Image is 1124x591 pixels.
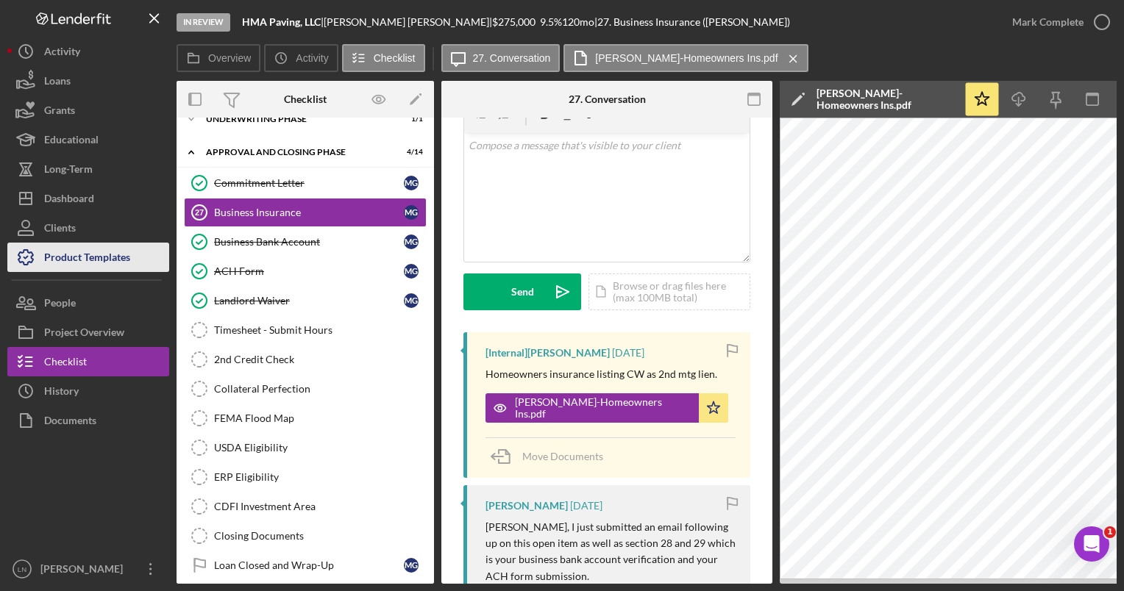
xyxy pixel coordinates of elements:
div: Grants [44,96,75,129]
div: Business Insurance [214,207,404,218]
div: Loan Closed and Wrap-Up [214,559,404,571]
div: [PERSON_NAME] [PERSON_NAME] | [324,16,492,28]
label: Activity [296,52,328,64]
button: Dashboard [7,184,169,213]
div: Activity [44,37,80,70]
div: [PERSON_NAME]-Homeowners Ins.pdf [817,87,956,111]
div: M G [404,205,419,220]
div: Dashboard [44,184,94,217]
button: History [7,376,169,406]
div: M G [404,176,419,190]
a: Timesheet - Submit Hours [184,315,427,345]
div: Project Overview [44,318,124,351]
text: LN [18,565,26,573]
button: Move Documents [485,438,618,475]
div: Checklist [44,347,87,380]
div: 120 mo [562,16,594,28]
span: $275,000 [492,15,536,28]
tspan: 27 [195,208,204,217]
a: FEMA Flood Map [184,404,427,433]
div: | 27. Business Insurance ([PERSON_NAME]) [594,16,790,28]
div: Clients [44,213,76,246]
iframe: Intercom live chat [1074,526,1109,562]
div: Approval and Closing Phase [206,148,386,157]
div: [PERSON_NAME] [485,500,568,512]
div: [PERSON_NAME] [37,554,132,587]
p: [PERSON_NAME], I just submitted an email following up on this open item as well as section 28 and... [485,519,736,585]
b: HMA Paving, LLC [242,15,321,28]
button: Documents [7,406,169,435]
button: 27. Conversation [441,44,561,72]
button: Grants [7,96,169,125]
p: Homeowners insurance listing CW as 2nd mtg lien. [485,366,717,382]
div: Collateral Perfection [214,383,426,395]
div: FEMA Flood Map [214,412,426,424]
a: Landlord WaiverMG [184,286,427,315]
label: 27. Conversation [473,52,551,64]
button: LN[PERSON_NAME] [7,554,169,584]
button: Educational [7,125,169,154]
button: Loans [7,66,169,96]
div: 27. Conversation [569,93,646,105]
a: Business Bank AccountMG [184,227,427,257]
div: [PERSON_NAME]-Homeowners Ins.pdf [515,396,691,420]
div: USDA Eligibility [214,442,426,454]
span: Move Documents [522,450,603,462]
div: [Internal] [PERSON_NAME] [485,347,610,359]
div: M G [404,558,419,573]
div: 1 / 1 [396,115,423,123]
div: Landlord Waiver [214,295,404,307]
button: Clients [7,213,169,243]
div: Mark Complete [1012,7,1084,37]
span: 1 [1104,526,1116,538]
label: Checklist [374,52,416,64]
a: Checklist [7,347,169,376]
div: In Review [177,13,230,32]
a: ERP Eligibility [184,462,427,492]
time: 2025-09-02 17:07 [570,500,602,512]
div: Long-Term [44,154,93,187]
div: Business Bank Account [214,236,404,248]
button: Overview [177,44,260,72]
div: CDFI Investment Area [214,501,426,512]
div: Loans [44,66,71,99]
div: People [44,288,76,321]
div: Commitment Letter [214,177,404,189]
button: [PERSON_NAME]-Homeowners Ins.pdf [563,44,808,72]
button: Activity [264,44,338,72]
div: Documents [44,406,96,439]
div: 2nd Credit Check [214,354,426,365]
a: ACH FormMG [184,257,427,286]
button: Long-Term [7,154,169,184]
button: Checklist [342,44,425,72]
button: People [7,288,169,318]
button: Send [463,273,581,310]
a: CDFI Investment Area [184,492,427,521]
a: 2nd Credit Check [184,345,427,374]
div: M G [404,293,419,308]
a: Collateral Perfection [184,374,427,404]
a: Loan Closed and Wrap-UpMG [184,551,427,580]
div: Checklist [284,93,327,105]
button: Project Overview [7,318,169,347]
div: | [242,16,324,28]
div: M G [404,264,419,279]
div: 9.5 % [540,16,562,28]
div: Educational [44,125,99,158]
div: M G [404,234,419,249]
a: 27Business InsuranceMG [184,198,427,227]
div: Underwriting Phase [206,115,386,123]
a: Commitment LetterMG [184,168,427,198]
div: Product Templates [44,243,130,276]
div: ACH Form [214,265,404,277]
a: USDA Eligibility [184,433,427,462]
a: Product Templates [7,243,169,272]
button: [PERSON_NAME]-Homeowners Ins.pdf [485,393,728,423]
div: Closing Documents [214,530,426,542]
